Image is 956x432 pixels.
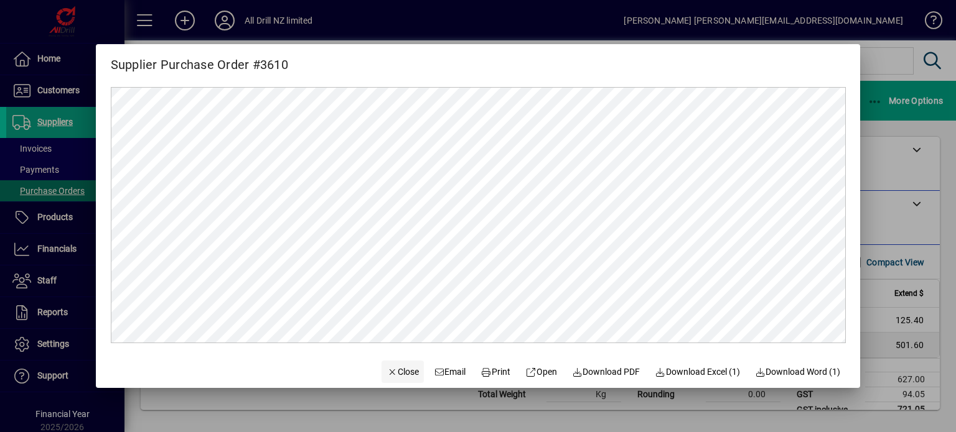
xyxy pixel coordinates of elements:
[655,365,740,379] span: Download Excel (1)
[567,361,645,383] a: Download PDF
[525,365,557,379] span: Open
[429,361,471,383] button: Email
[755,365,841,379] span: Download Word (1)
[572,365,640,379] span: Download PDF
[476,361,515,383] button: Print
[96,44,303,75] h2: Supplier Purchase Order #3610
[382,361,424,383] button: Close
[481,365,511,379] span: Print
[387,365,419,379] span: Close
[434,365,466,379] span: Email
[650,361,745,383] button: Download Excel (1)
[750,361,846,383] button: Download Word (1)
[520,361,562,383] a: Open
